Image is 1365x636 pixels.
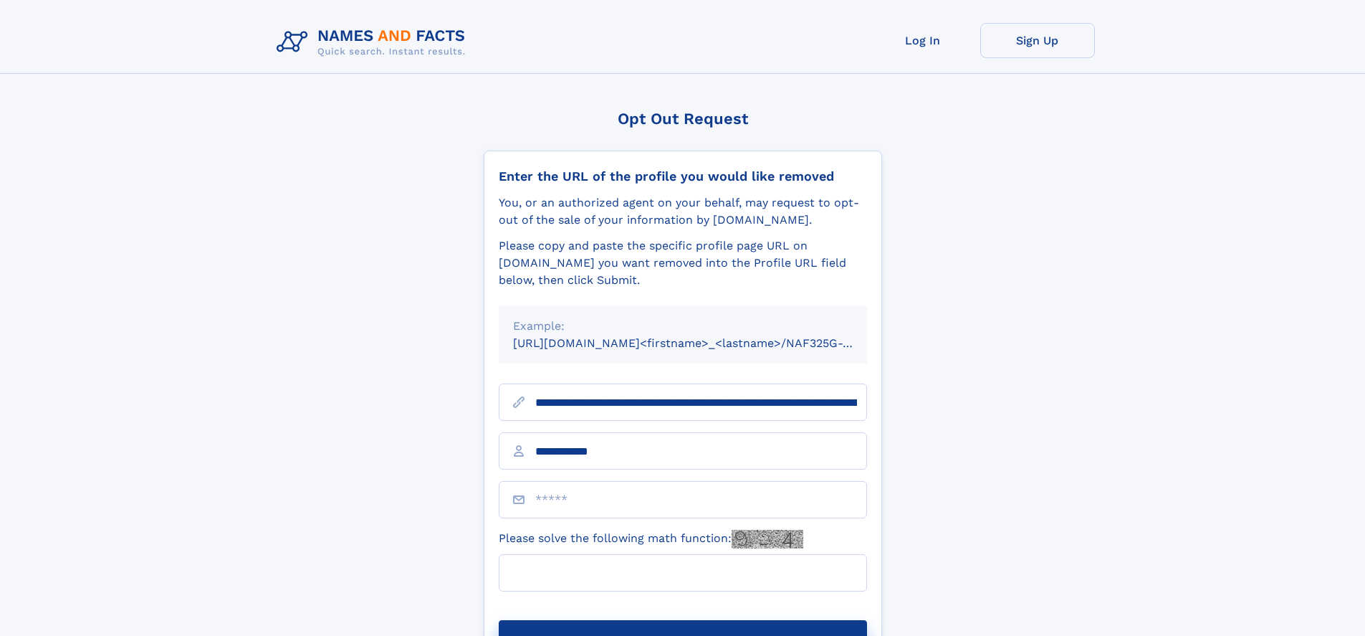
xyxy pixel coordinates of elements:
img: Logo Names and Facts [271,23,477,62]
div: Opt Out Request [484,110,882,128]
a: Log In [866,23,980,58]
div: You, or an authorized agent on your behalf, may request to opt-out of the sale of your informatio... [499,194,867,229]
div: Please copy and paste the specific profile page URL on [DOMAIN_NAME] you want removed into the Pr... [499,237,867,289]
a: Sign Up [980,23,1095,58]
div: Enter the URL of the profile you would like removed [499,169,867,184]
small: [URL][DOMAIN_NAME]<firstname>_<lastname>/NAF325G-xxxxxxxx [513,336,894,350]
label: Please solve the following math function: [499,530,803,549]
div: Example: [513,318,853,335]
